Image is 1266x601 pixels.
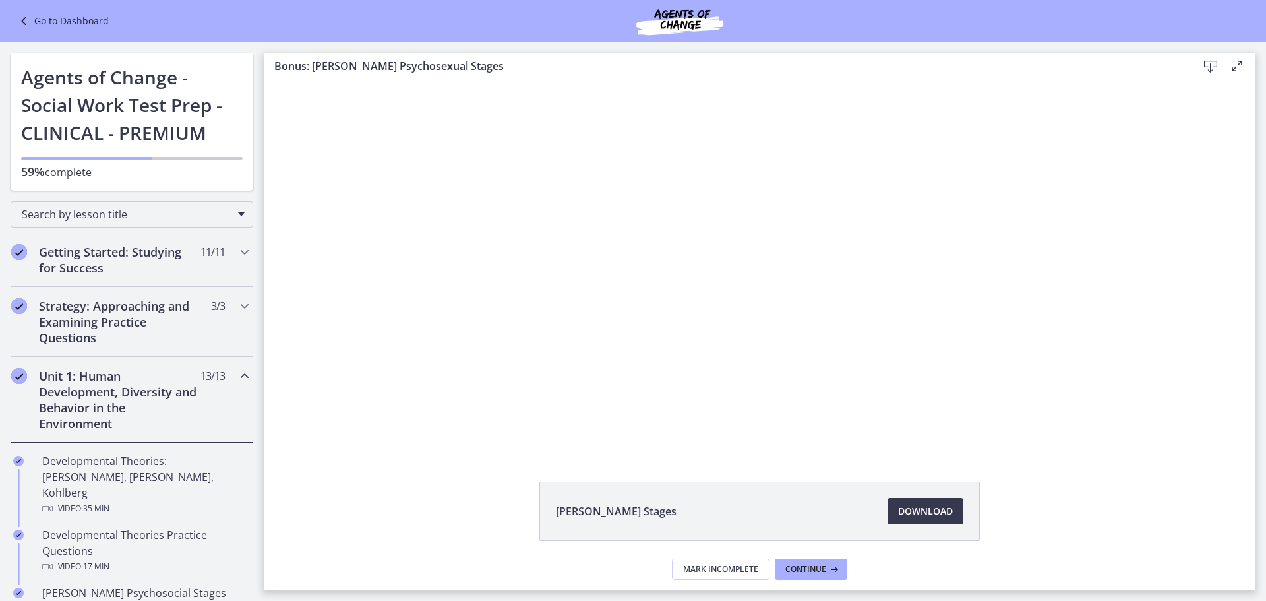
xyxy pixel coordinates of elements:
span: 3 / 3 [211,298,225,314]
h2: Getting Started: Studying for Success [39,244,200,276]
h3: Bonus: [PERSON_NAME] Psychosexual Stages [274,58,1176,74]
p: complete [21,164,243,180]
span: Download [898,503,953,519]
i: Completed [13,456,24,466]
div: Video [42,559,248,575]
h1: Agents of Change - Social Work Test Prep - CLINICAL - PREMIUM [21,63,243,146]
a: Go to Dashboard [16,13,109,29]
i: Completed [13,588,24,598]
button: Continue [775,559,847,580]
span: Search by lesson title [22,207,231,222]
span: Mark Incomplete [683,564,758,575]
i: Completed [13,530,24,540]
span: 11 / 11 [200,244,225,260]
span: Continue [785,564,826,575]
div: Video [42,501,248,517]
iframe: Video Lesson [264,80,1255,451]
a: Download [888,498,963,524]
img: Agents of Change [601,5,759,37]
span: 59% [21,164,45,179]
span: 13 / 13 [200,368,225,384]
span: · 35 min [81,501,109,517]
h2: Unit 1: Human Development, Diversity and Behavior in the Environment [39,368,200,431]
div: Developmental Theories Practice Questions [42,527,248,575]
button: Mark Incomplete [672,559,769,580]
div: Developmental Theories: [PERSON_NAME], [PERSON_NAME], Kohlberg [42,453,248,517]
i: Completed [11,368,27,384]
i: Completed [11,298,27,314]
span: · 17 min [81,559,109,575]
h2: Strategy: Approaching and Examining Practice Questions [39,298,200,346]
i: Completed [11,244,27,260]
span: [PERSON_NAME] Stages [556,503,677,519]
div: Search by lesson title [11,201,253,228]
